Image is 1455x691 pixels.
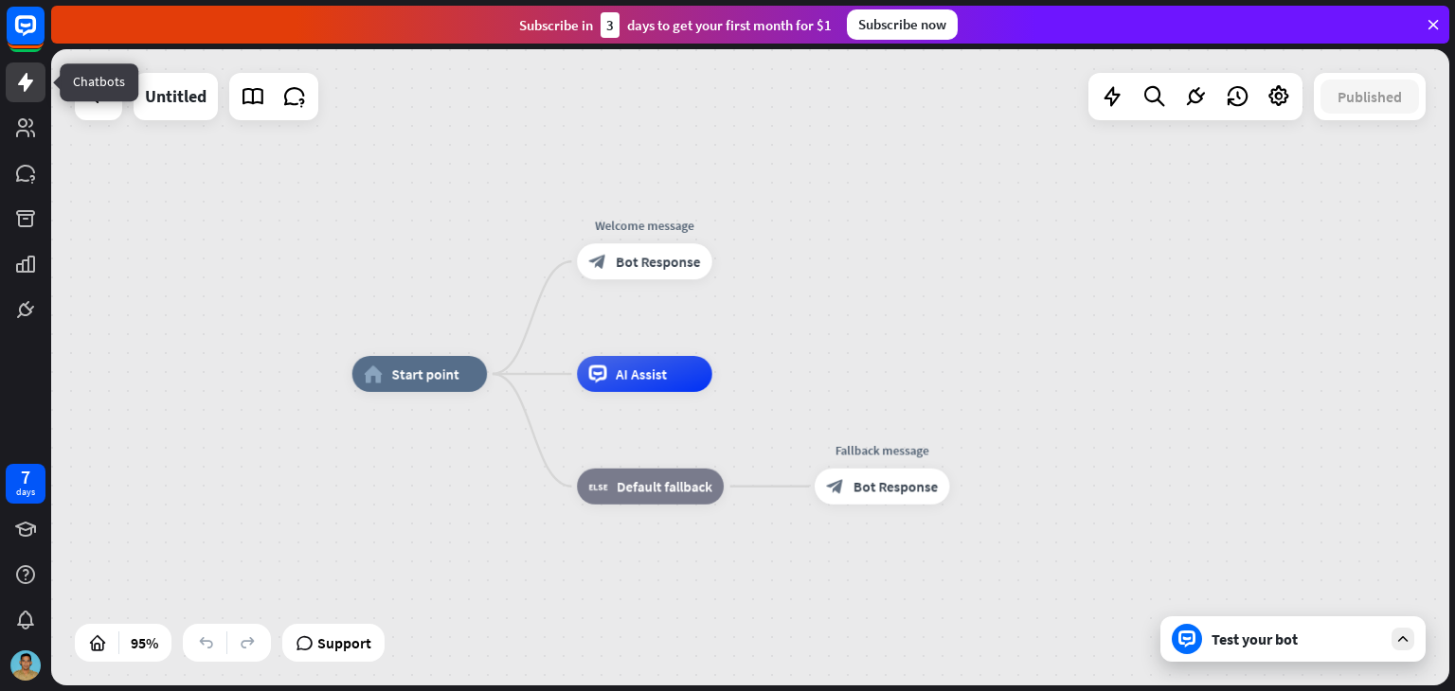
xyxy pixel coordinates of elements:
div: Welcome message [564,217,726,235]
button: Published [1320,80,1419,114]
i: block_bot_response [589,253,607,271]
i: block_fallback [589,477,608,495]
i: block_bot_response [826,477,844,495]
span: AI Assist [616,365,667,383]
div: days [16,486,35,499]
div: 95% [125,628,164,658]
div: Subscribe now [847,9,958,40]
span: Bot Response [616,253,700,271]
i: home_2 [364,365,383,383]
a: 7 days [6,464,45,504]
div: 7 [21,469,30,486]
button: Open LiveChat chat widget [15,8,72,64]
div: Test your bot [1212,629,1382,648]
div: Untitled [145,73,207,120]
span: Default fallback [617,477,712,495]
div: Subscribe in days to get your first month for $1 [519,12,832,38]
span: Support [317,628,371,658]
span: Start point [391,365,458,383]
div: Fallback message [801,441,963,459]
div: 3 [601,12,620,38]
span: Bot Response [853,477,938,495]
